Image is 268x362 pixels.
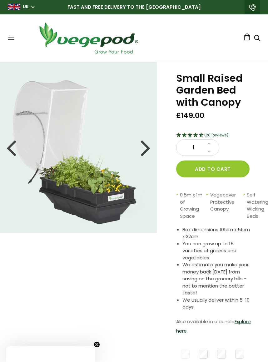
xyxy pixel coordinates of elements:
[182,240,252,262] li: You can grow up to 15 varieties of greens and vegetables.
[182,226,252,240] li: Box dimensions 101cm x 51cm x 22cm
[176,111,204,120] span: £149.00
[206,140,213,148] a: Increase quantity by 1
[34,21,143,55] img: Vegepod
[176,72,252,108] h1: Small Raised Garden Bed with Canopy
[182,297,252,311] li: We usually deliver within 5-10 days
[210,191,240,220] span: Vegecover Protective Canopy
[94,341,100,348] button: Close teaser
[254,35,260,42] a: Search
[183,144,204,152] span: 1
[182,261,252,297] li: We estimate you make your money back [DATE] from saving on the grocery bills - not to mention the...
[180,191,203,220] span: 0.5m x 1m of Growing Space
[206,148,213,156] a: Decrease quantity by 1
[176,317,252,336] p: Also available in a bundle .
[6,346,95,362] div: Close teaser
[23,4,29,10] a: UK
[176,131,252,140] div: 4.75 Stars - 20 Reviews
[204,132,228,138] span: (20 Reviews)
[176,161,250,177] button: Add to cart
[176,318,251,334] a: Explore here
[8,4,20,10] img: gb_large.png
